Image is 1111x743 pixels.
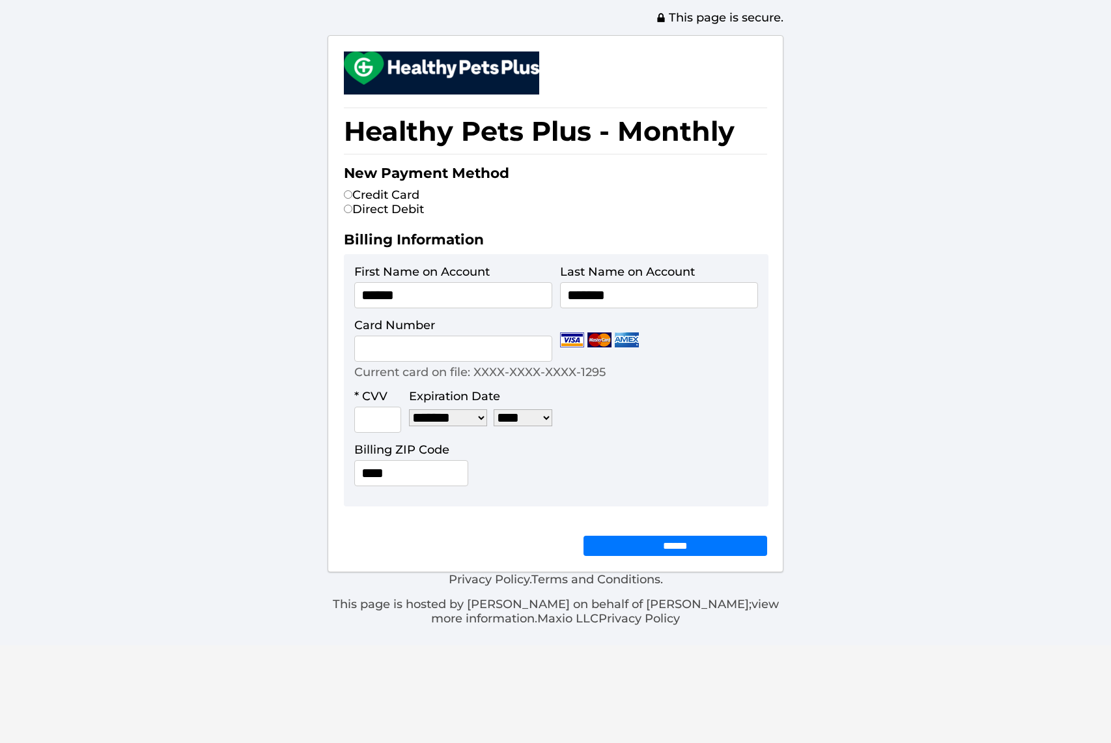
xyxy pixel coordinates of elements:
[344,202,424,216] label: Direct Debit
[560,332,584,347] img: Visa
[656,10,783,25] span: This page is secure.
[560,265,695,279] label: Last Name on Account
[354,365,606,379] p: Current card on file: XXXX-XXXX-XXXX-1295
[587,332,612,347] img: Mastercard
[344,164,767,188] h2: New Payment Method
[409,389,500,403] label: Expiration Date
[354,318,435,332] label: Card Number
[328,572,783,626] div: . .
[431,597,779,626] a: view more information.
[344,231,767,254] h2: Billing Information
[615,332,639,347] img: Amex
[344,108,767,154] h1: Healthy Pets Plus - Monthly
[598,611,680,626] a: Privacy Policy
[354,265,490,279] label: First Name on Account
[344,205,352,213] input: Direct Debit
[354,443,449,457] label: Billing ZIP Code
[344,51,539,85] img: small.png
[344,188,419,202] label: Credit Card
[328,597,783,626] p: This page is hosted by [PERSON_NAME] on behalf of [PERSON_NAME]; Maxio LLC
[344,190,352,199] input: Credit Card
[531,572,660,587] a: Terms and Conditions
[449,572,529,587] a: Privacy Policy
[354,389,387,403] label: * CVV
